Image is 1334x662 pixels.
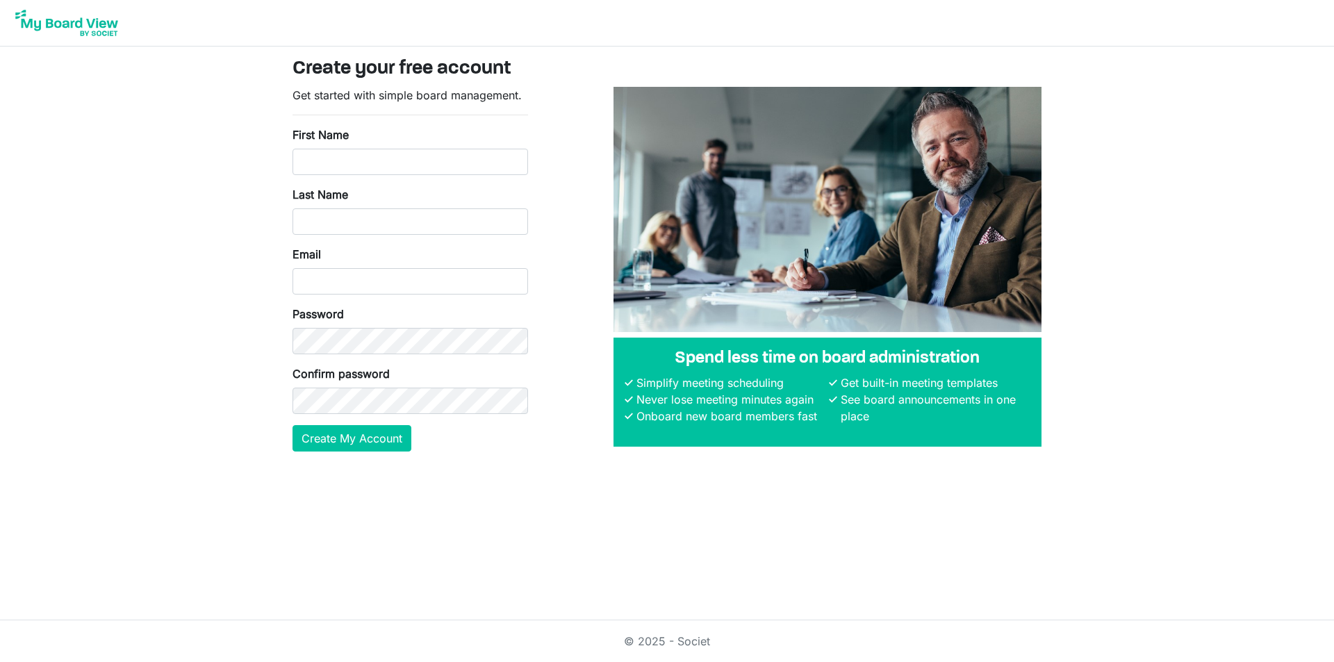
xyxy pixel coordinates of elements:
span: Get started with simple board management. [293,88,522,102]
button: Create My Account [293,425,411,452]
label: Confirm password [293,365,390,382]
a: © 2025 - Societ [624,634,710,648]
img: My Board View Logo [11,6,122,40]
label: Email [293,246,321,263]
h4: Spend less time on board administration [625,349,1030,369]
li: Never lose meeting minutes again [633,391,826,408]
label: Password [293,306,344,322]
li: Simplify meeting scheduling [633,374,826,391]
label: Last Name [293,186,348,203]
li: Onboard new board members fast [633,408,826,424]
label: First Name [293,126,349,143]
h3: Create your free account [293,58,1041,81]
li: Get built-in meeting templates [837,374,1030,391]
img: A photograph of board members sitting at a table [614,87,1041,332]
li: See board announcements in one place [837,391,1030,424]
